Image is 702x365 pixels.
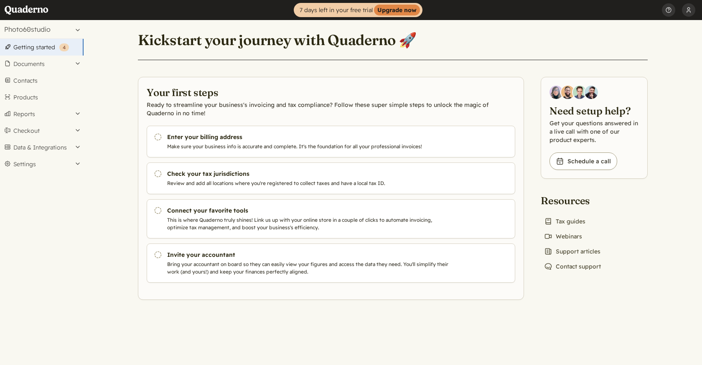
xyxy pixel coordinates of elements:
h1: Kickstart your journey with Quaderno 🚀 [138,31,417,49]
h3: Enter your billing address [167,133,452,141]
a: Schedule a call [549,152,617,170]
a: Contact support [541,261,604,272]
img: Ivo Oltmans, Business Developer at Quaderno [573,86,586,99]
p: Ready to streamline your business's invoicing and tax compliance? Follow these super simple steps... [147,101,515,117]
h3: Connect your favorite tools [167,206,452,215]
strong: Upgrade now [374,5,420,15]
h2: Need setup help? [549,104,639,117]
img: Jairo Fumero, Account Executive at Quaderno [561,86,575,99]
a: Connect your favorite tools This is where Quaderno truly shines! Link us up with your online stor... [147,199,515,238]
a: Webinars [541,231,585,242]
h2: Resources [541,194,604,207]
a: 7 days left in your free trialUpgrade now [294,3,422,17]
a: Support articles [541,246,604,257]
p: Bring your accountant on board so they can easily view your figures and access the data they need... [167,261,452,276]
a: Check your tax jurisdictions Review and add all locations where you're registered to collect taxe... [147,162,515,194]
h3: Invite your accountant [167,251,452,259]
h2: Your first steps [147,86,515,99]
img: Diana Carrasco, Account Executive at Quaderno [549,86,563,99]
a: Tax guides [541,215,589,227]
a: Invite your accountant Bring your accountant on board so they can easily view your figures and ac... [147,243,515,283]
p: Get your questions answered in a live call with one of our product experts. [549,119,639,144]
p: Review and add all locations where you're registered to collect taxes and have a local tax ID. [167,180,452,187]
a: Enter your billing address Make sure your business info is accurate and complete. It's the founda... [147,126,515,157]
img: Javier Rubio, DevRel at Quaderno [585,86,598,99]
p: This is where Quaderno truly shines! Link us up with your online store in a couple of clicks to a... [167,216,452,231]
p: Make sure your business info is accurate and complete. It's the foundation for all your professio... [167,143,452,150]
span: 4 [63,44,66,51]
h3: Check your tax jurisdictions [167,170,452,178]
